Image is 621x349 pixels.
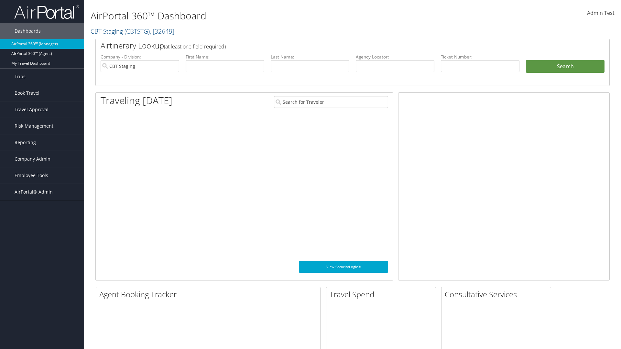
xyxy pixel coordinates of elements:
label: Ticket Number: [441,54,519,60]
span: Company Admin [15,151,50,167]
a: View SecurityLogic® [299,261,388,273]
span: Dashboards [15,23,41,39]
label: First Name: [186,54,264,60]
h1: AirPortal 360™ Dashboard [91,9,440,23]
span: Book Travel [15,85,39,101]
input: Search for Traveler [274,96,388,108]
h2: Agent Booking Tracker [99,289,320,300]
span: ( CBTSTG ) [125,27,150,36]
label: Company - Division: [101,54,179,60]
span: Travel Approval [15,101,49,118]
h2: Airtinerary Lookup [101,40,562,51]
h1: Traveling [DATE] [101,94,172,107]
img: airportal-logo.png [14,4,79,19]
span: Reporting [15,134,36,151]
span: Admin Test [587,9,615,16]
span: Trips [15,69,26,85]
label: Last Name: [271,54,349,60]
a: Admin Test [587,3,615,23]
label: Agency Locator: [356,54,434,60]
button: Search [526,60,605,73]
span: Employee Tools [15,167,48,184]
span: Risk Management [15,118,53,134]
span: (at least one field required) [164,43,226,50]
span: AirPortal® Admin [15,184,53,200]
h2: Travel Spend [330,289,436,300]
a: CBT Staging [91,27,174,36]
span: , [ 32649 ] [150,27,174,36]
h2: Consultative Services [445,289,551,300]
